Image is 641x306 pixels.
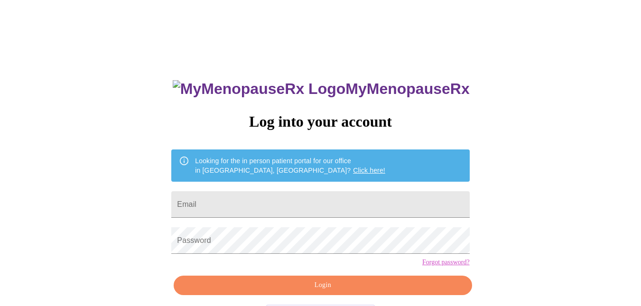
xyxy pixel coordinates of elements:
[171,113,469,130] h3: Log into your account
[173,80,345,98] img: MyMenopauseRx Logo
[185,279,461,291] span: Login
[174,276,472,295] button: Login
[173,80,470,98] h3: MyMenopauseRx
[195,152,385,179] div: Looking for the in person patient portal for our office in [GEOGRAPHIC_DATA], [GEOGRAPHIC_DATA]?
[353,167,385,174] a: Click here!
[422,259,470,266] a: Forgot password?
